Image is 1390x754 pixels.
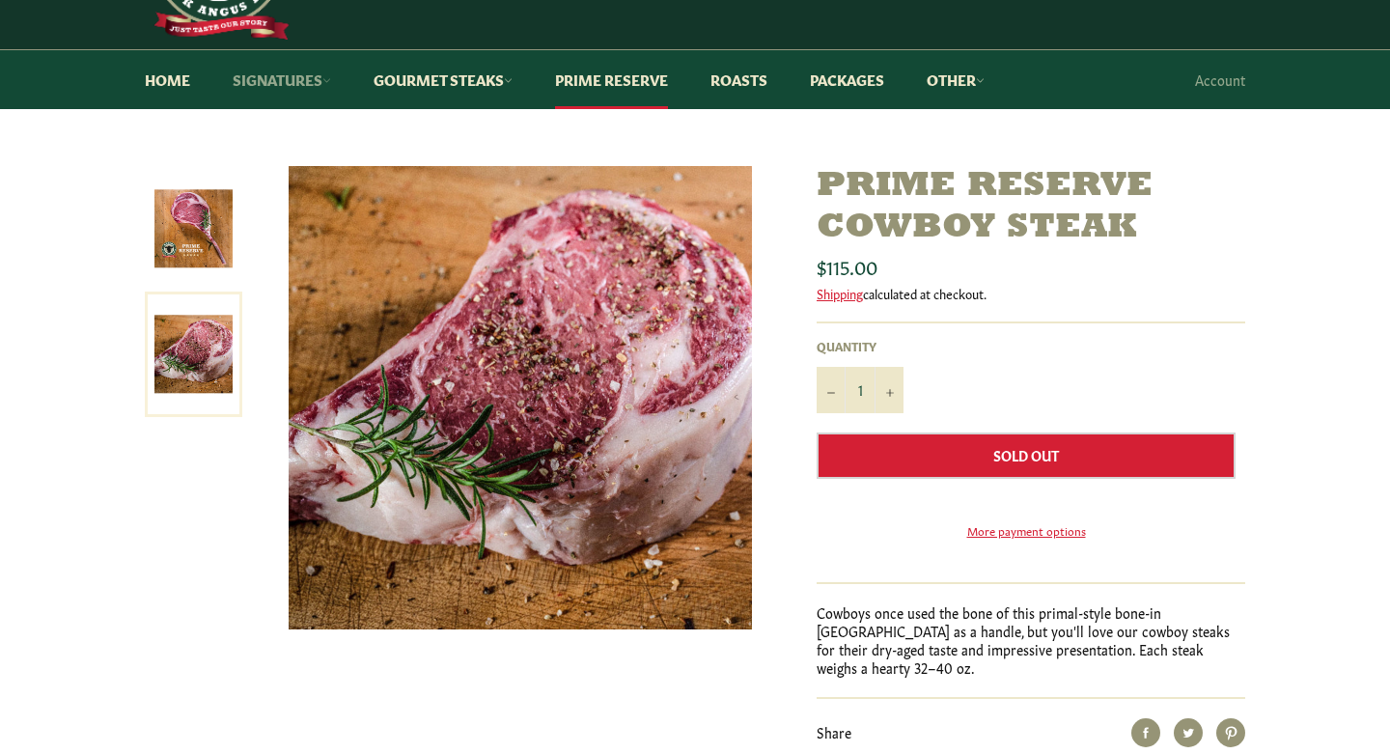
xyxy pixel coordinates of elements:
span: Share [817,722,851,741]
img: Prime Reserve Cowboy Steak [154,189,233,267]
div: calculated at checkout. [817,285,1245,302]
a: Roasts [691,50,787,109]
button: Increase item quantity by one [875,367,903,413]
span: $115.00 [817,252,877,279]
a: Account [1185,51,1255,108]
button: Sold Out [817,433,1236,479]
h1: Prime Reserve Cowboy Steak [817,166,1245,249]
a: Other [907,50,1004,109]
p: Cowboys once used the bone of this primal-style bone-in [GEOGRAPHIC_DATA] as a handle, but you'll... [817,603,1245,678]
span: Sold Out [993,445,1059,464]
a: Prime Reserve [536,50,687,109]
button: Reduce item quantity by one [817,367,846,413]
a: Gourmet Steaks [354,50,532,109]
img: Prime Reserve Cowboy Steak [289,166,752,629]
label: Quantity [817,338,903,354]
a: More payment options [817,522,1236,539]
a: Packages [791,50,903,109]
a: Signatures [213,50,350,109]
a: Home [125,50,209,109]
a: Shipping [817,284,863,302]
